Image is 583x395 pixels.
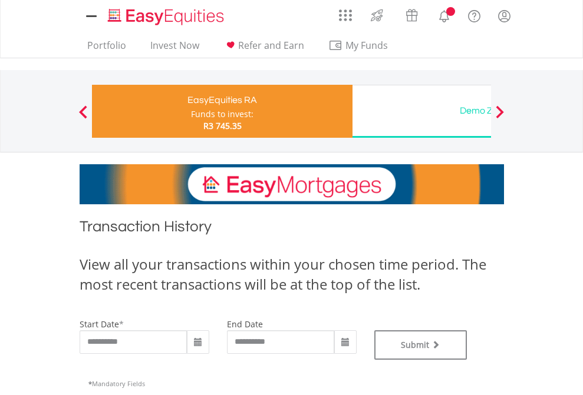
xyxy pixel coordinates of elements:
[488,111,512,123] button: Next
[80,164,504,204] img: EasyMortage Promotion Banner
[146,39,204,58] a: Invest Now
[83,39,131,58] a: Portfolio
[88,379,145,388] span: Mandatory Fields
[80,318,119,330] label: start date
[191,108,253,120] div: Funds to invest:
[80,254,504,295] div: View all your transactions within your chosen time period. The most recent transactions will be a...
[203,120,242,131] span: R3 745.35
[489,3,519,29] a: My Profile
[328,38,406,53] span: My Funds
[227,318,263,330] label: end date
[238,39,304,52] span: Refer and Earn
[402,6,421,25] img: vouchers-v2.svg
[459,3,489,26] a: FAQ's and Support
[80,216,504,243] h1: Transaction History
[99,92,345,108] div: EasyEquities RA
[374,330,467,360] button: Submit
[106,7,229,26] img: EasyEquities_Logo.png
[219,39,309,58] a: Refer and Earn
[429,3,459,26] a: Notifications
[331,3,360,22] a: AppsGrid
[367,6,387,25] img: thrive-v2.svg
[71,111,95,123] button: Previous
[103,3,229,26] a: Home page
[394,3,429,25] a: Vouchers
[339,9,352,22] img: grid-menu-icon.svg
